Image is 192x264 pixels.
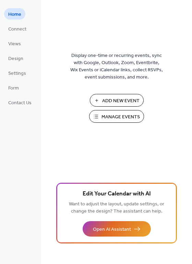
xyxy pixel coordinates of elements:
span: Edit Your Calendar with AI [83,189,151,199]
button: Manage Events [89,110,144,123]
span: Home [8,11,21,18]
span: Views [8,40,21,48]
span: Form [8,85,19,92]
a: Connect [4,23,31,34]
span: Contact Us [8,99,32,107]
span: Want to adjust the layout, update settings, or change the design? The assistant can help. [69,200,164,216]
span: Connect [8,26,26,33]
a: Views [4,38,25,49]
a: Form [4,82,23,93]
span: Design [8,55,23,62]
span: Manage Events [101,113,140,121]
span: Settings [8,70,26,77]
button: Add New Event [90,94,144,107]
button: Open AI Assistant [83,221,151,237]
span: Open AI Assistant [93,226,131,233]
a: Design [4,52,27,64]
a: Home [4,8,25,20]
a: Contact Us [4,97,36,108]
span: Display one-time or recurring events, sync with Google, Outlook, Zoom, Eventbrite, Wix Events or ... [70,52,163,81]
a: Settings [4,67,30,79]
span: Add New Event [102,97,140,105]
